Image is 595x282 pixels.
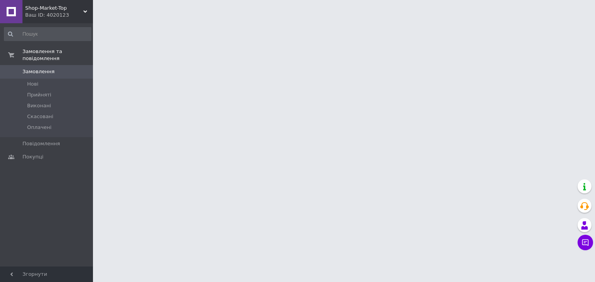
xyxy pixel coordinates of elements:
[25,12,93,19] div: Ваш ID: 4020123
[25,5,83,12] span: Shop-Market-Top
[27,81,38,88] span: Нові
[27,124,52,131] span: Оплачені
[4,27,91,41] input: Пошук
[27,102,51,109] span: Виконані
[27,91,51,98] span: Прийняті
[22,153,43,160] span: Покупці
[22,48,93,62] span: Замовлення та повідомлення
[22,68,55,75] span: Замовлення
[578,235,593,250] button: Чат з покупцем
[27,113,53,120] span: Скасовані
[22,140,60,147] span: Повідомлення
